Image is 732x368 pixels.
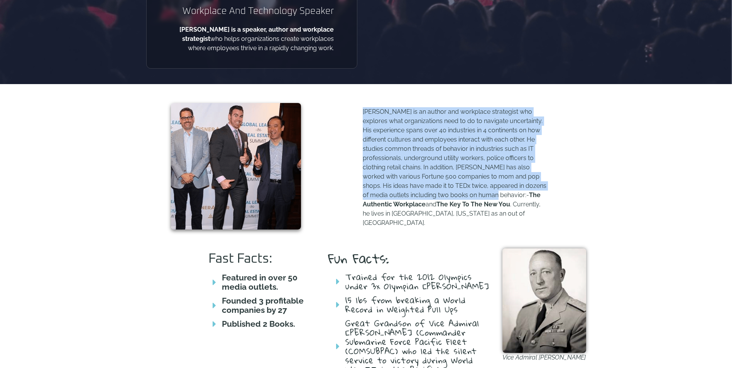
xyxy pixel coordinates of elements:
b: Founded 3 profitable companies by 27 [222,296,304,315]
b: Published 2 Books. [222,319,295,329]
figcaption: Vice Admiral [PERSON_NAME] [502,353,586,362]
b: The Authentic Workplace [363,191,541,208]
b: Featured in over 50 media outlets. [222,273,298,292]
h2: Workplace And Technology Speaker [170,5,334,17]
p: who helps organizations create workplaces where employees thrive in a rapidly changing work. [170,25,334,53]
h2: Fast Facts: [208,252,313,265]
h2: Fun Facts: [328,252,491,265]
span: 15 lbs from breaking a World Record in Weighted Pull Ups [343,295,491,314]
b: The Key To The New You [436,201,510,208]
p: [PERSON_NAME] is an author and workplace strategist who explores what organizations need to do to... [363,107,548,228]
b: [PERSON_NAME] is a speaker, author and workplace strategist [179,26,334,42]
span: Trained for the 2012 Olympics under 3x Olympian [PERSON_NAME] [343,272,491,291]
